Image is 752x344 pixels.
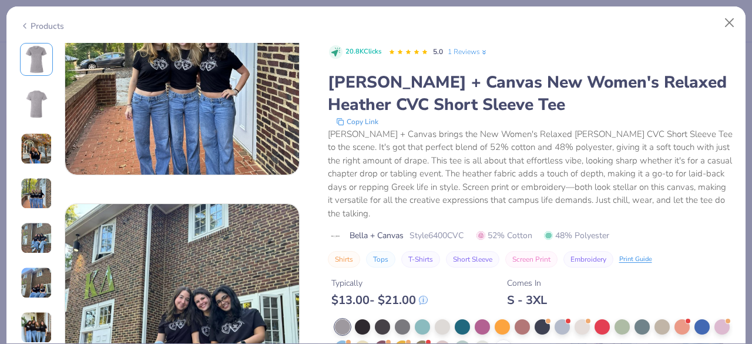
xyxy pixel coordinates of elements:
[331,277,428,289] div: Typically
[507,277,547,289] div: Comes In
[366,251,395,268] button: Tops
[345,47,381,57] span: 20.8K Clicks
[21,178,52,209] img: User generated content
[333,116,382,128] button: copy to clipboard
[544,229,609,242] span: 48% Polyester
[719,12,741,34] button: Close
[446,251,499,268] button: Short Sleeve
[21,312,52,343] img: User generated content
[21,133,52,165] img: User generated content
[507,293,547,308] div: S - 3XL
[409,229,464,242] span: Style 6400CVC
[433,47,443,56] span: 5.0
[21,222,52,254] img: User generated content
[401,251,440,268] button: T-Shirts
[328,128,733,221] div: [PERSON_NAME] + Canvas brings the New Women's Relaxed [PERSON_NAME] CVC Short Sleeve Tee to the s...
[328,232,344,241] img: brand logo
[328,251,360,268] button: Shirts
[505,251,558,268] button: Screen Print
[21,267,52,299] img: User generated content
[328,71,733,116] div: [PERSON_NAME] + Canvas New Women's Relaxed Heather CVC Short Sleeve Tee
[388,43,428,62] div: 5.0 Stars
[20,20,64,32] div: Products
[619,255,652,265] div: Print Guide
[350,229,404,242] span: Bella + Canvas
[563,251,613,268] button: Embroidery
[476,229,532,242] span: 52% Cotton
[331,293,428,308] div: $ 13.00 - $ 21.00
[22,45,51,74] img: Front
[448,46,488,57] a: 1 Reviews
[22,90,51,118] img: Back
